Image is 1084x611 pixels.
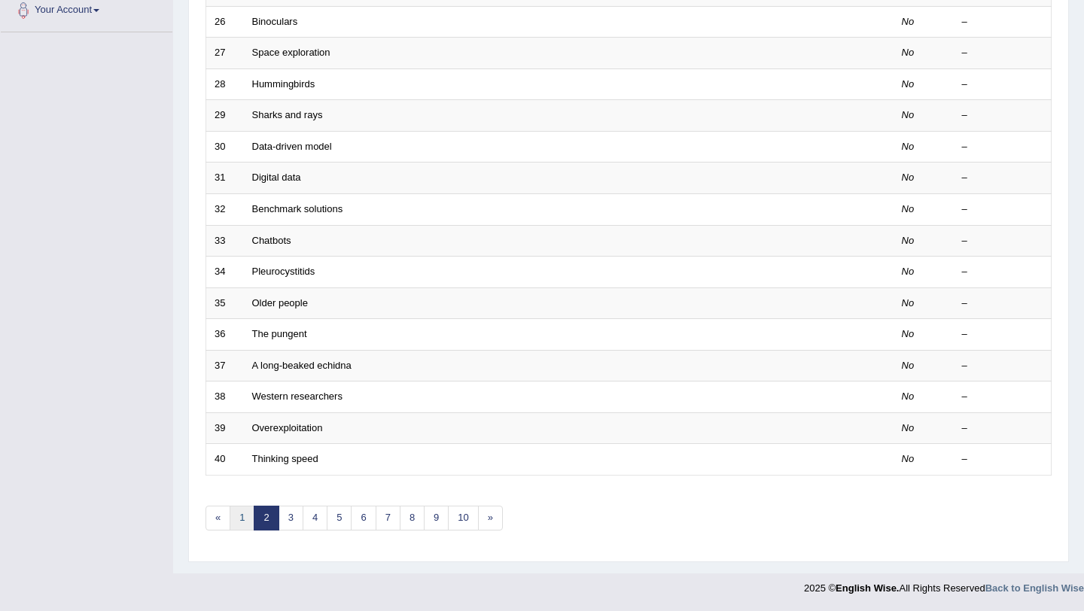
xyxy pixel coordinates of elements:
td: 33 [206,225,244,257]
div: – [962,296,1043,311]
a: 3 [279,506,303,530]
div: – [962,327,1043,342]
td: 34 [206,257,244,288]
a: » [478,506,503,530]
div: – [962,265,1043,279]
div: 2025 © All Rights Reserved [804,573,1084,595]
em: No [902,328,915,339]
a: Chatbots [252,235,291,246]
div: – [962,140,1043,154]
td: 28 [206,68,244,100]
a: Hummingbirds [252,78,315,90]
a: Benchmark solutions [252,203,343,214]
a: Digital data [252,172,301,183]
div: – [962,421,1043,436]
a: Pleurocystitids [252,266,315,277]
a: Data-driven model [252,141,332,152]
td: 32 [206,193,244,225]
em: No [902,297,915,309]
div: – [962,171,1043,185]
em: No [902,109,915,120]
div: – [962,234,1043,248]
td: 26 [206,6,244,38]
td: 38 [206,381,244,413]
a: « [206,506,230,530]
td: 35 [206,287,244,319]
a: 1 [230,506,254,530]
div: – [962,202,1043,217]
em: No [902,453,915,464]
em: No [902,235,915,246]
a: Binoculars [252,16,298,27]
em: No [902,141,915,152]
div: – [962,359,1043,373]
td: 30 [206,131,244,163]
div: – [962,108,1043,123]
em: No [902,16,915,27]
td: 36 [206,319,244,351]
td: 39 [206,412,244,444]
a: Back to English Wise [985,582,1084,594]
em: No [902,203,915,214]
a: Sharks and rays [252,109,323,120]
em: No [902,422,915,433]
div: – [962,452,1043,467]
a: 5 [327,506,352,530]
a: Thinking speed [252,453,318,464]
a: A long-beaked echidna [252,360,352,371]
em: No [902,172,915,183]
a: 2 [254,506,279,530]
em: No [902,360,915,371]
a: Overexploitation [252,422,323,433]
a: 8 [400,506,425,530]
div: – [962,390,1043,404]
td: 27 [206,38,244,69]
div: – [962,46,1043,60]
td: 31 [206,163,244,194]
td: 40 [206,444,244,476]
div: – [962,15,1043,29]
td: 37 [206,350,244,381]
em: No [902,391,915,402]
a: 4 [303,506,327,530]
em: No [902,47,915,58]
a: 6 [351,506,376,530]
a: 9 [424,506,449,530]
a: Western researchers [252,391,343,402]
td: 29 [206,100,244,132]
em: No [902,78,915,90]
a: Older people [252,297,308,309]
a: 10 [448,506,478,530]
em: No [902,266,915,277]
a: 7 [376,506,400,530]
div: – [962,78,1043,92]
a: Space exploration [252,47,330,58]
strong: English Wise. [836,582,899,594]
a: The pungent [252,328,307,339]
